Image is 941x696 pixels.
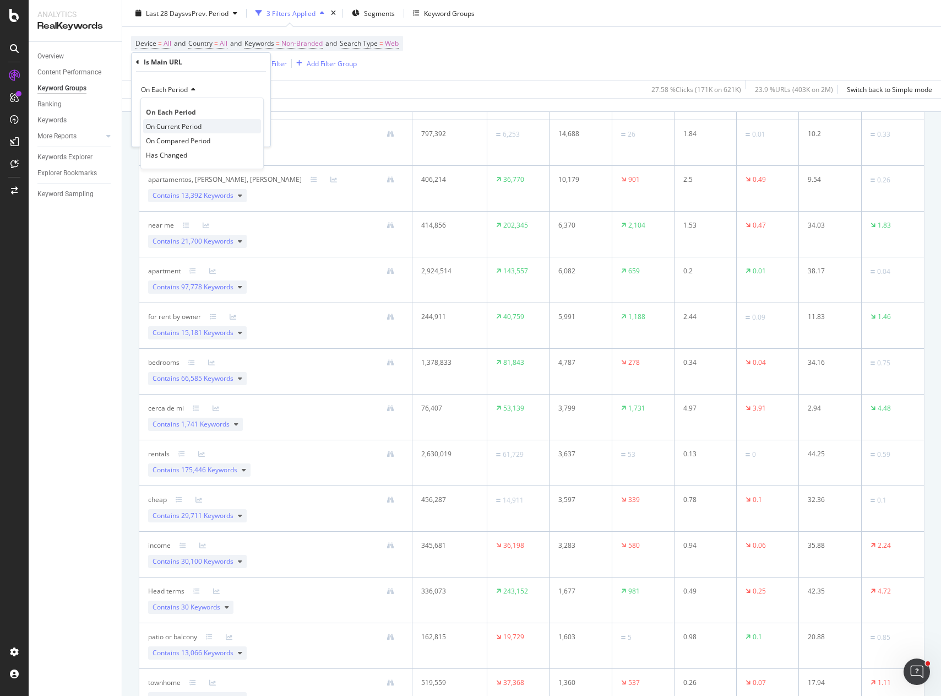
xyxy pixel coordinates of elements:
[808,220,847,230] div: 34.03
[683,403,723,413] div: 4.97
[141,85,188,94] span: On Each Period
[878,586,891,596] div: 4.72
[496,133,501,136] img: Equal
[135,39,156,48] span: Device
[37,131,103,142] a: More Reports
[37,115,114,126] a: Keywords
[148,220,174,230] div: near me
[628,495,640,505] div: 339
[185,8,229,18] span: vs Prev. Period
[877,450,890,460] div: 0.59
[558,541,598,551] div: 3,283
[37,99,62,110] div: Ranking
[628,678,640,688] div: 537
[628,541,640,551] div: 580
[37,99,114,110] a: Ranking
[683,175,723,185] div: 2.5
[808,175,847,185] div: 9.54
[683,586,723,596] div: 0.49
[148,632,197,642] div: patio or balcony
[146,8,185,18] span: Last 28 Days
[153,557,233,566] span: Contains
[148,403,184,413] div: cerca de mi
[746,133,750,136] img: Equal
[847,84,932,94] div: Switch back to Simple mode
[181,191,233,200] span: 13,392 Keywords
[503,220,528,230] div: 202,345
[37,67,101,78] div: Content Performance
[683,632,723,642] div: 0.98
[37,115,67,126] div: Keywords
[753,541,766,551] div: 0.06
[181,282,233,292] span: 97,778 Keywords
[181,236,233,246] span: 21,700 Keywords
[148,312,201,322] div: for rent by owner
[621,133,625,136] img: Equal
[877,130,890,139] div: 0.33
[181,511,233,520] span: 29,711 Keywords
[37,152,114,163] a: Keywords Explorer
[424,8,475,18] div: Keyword Groups
[753,220,766,230] div: 0.47
[558,175,598,185] div: 10,179
[683,449,723,459] div: 0.13
[558,129,598,139] div: 14,688
[558,358,598,368] div: 4,787
[421,129,472,139] div: 797,392
[871,453,875,456] img: Equal
[877,358,890,368] div: 0.75
[628,130,635,139] div: 26
[558,678,598,688] div: 1,360
[808,449,847,459] div: 44.25
[683,312,723,322] div: 2.44
[153,236,233,246] span: Contains
[292,57,357,70] button: Add Filter Group
[329,8,338,19] div: times
[558,266,598,276] div: 6,082
[251,4,329,22] button: 3 Filters Applied
[148,358,180,368] div: bedrooms
[683,541,723,551] div: 0.94
[628,175,640,185] div: 901
[628,358,640,368] div: 278
[752,312,765,322] div: 0.09
[878,678,891,688] div: 1.11
[258,58,287,68] div: Add Filter
[496,499,501,502] img: Equal
[808,678,847,688] div: 17.94
[558,495,598,505] div: 3,597
[746,316,750,319] img: Equal
[755,84,833,94] div: 23.9 % URLs ( 403K on 2M )
[421,541,472,551] div: 345,681
[878,312,891,322] div: 1.46
[877,175,890,185] div: 0.26
[753,266,766,276] div: 0.01
[683,266,723,276] div: 0.2
[877,495,886,505] div: 0.1
[558,586,598,596] div: 1,677
[503,130,520,139] div: 6,253
[503,495,524,505] div: 14,911
[276,39,280,48] span: =
[683,495,723,505] div: 0.78
[877,633,890,643] div: 0.85
[421,175,472,185] div: 406,214
[136,127,171,138] button: Cancel
[181,648,233,657] span: 13,066 Keywords
[220,36,227,51] span: All
[808,632,847,642] div: 20.88
[266,8,316,18] div: 3 Filters Applied
[148,678,181,688] div: townhome
[409,4,479,22] button: Keyword Groups
[244,39,274,48] span: Keywords
[37,9,113,20] div: Analytics
[421,586,472,596] div: 336,073
[340,39,378,48] span: Search Type
[153,374,233,384] span: Contains
[683,129,723,139] div: 1.84
[153,602,220,612] span: Contains
[503,541,524,551] div: 36,198
[878,541,891,551] div: 2.24
[746,453,750,456] img: Equal
[181,602,220,612] span: 30 Keywords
